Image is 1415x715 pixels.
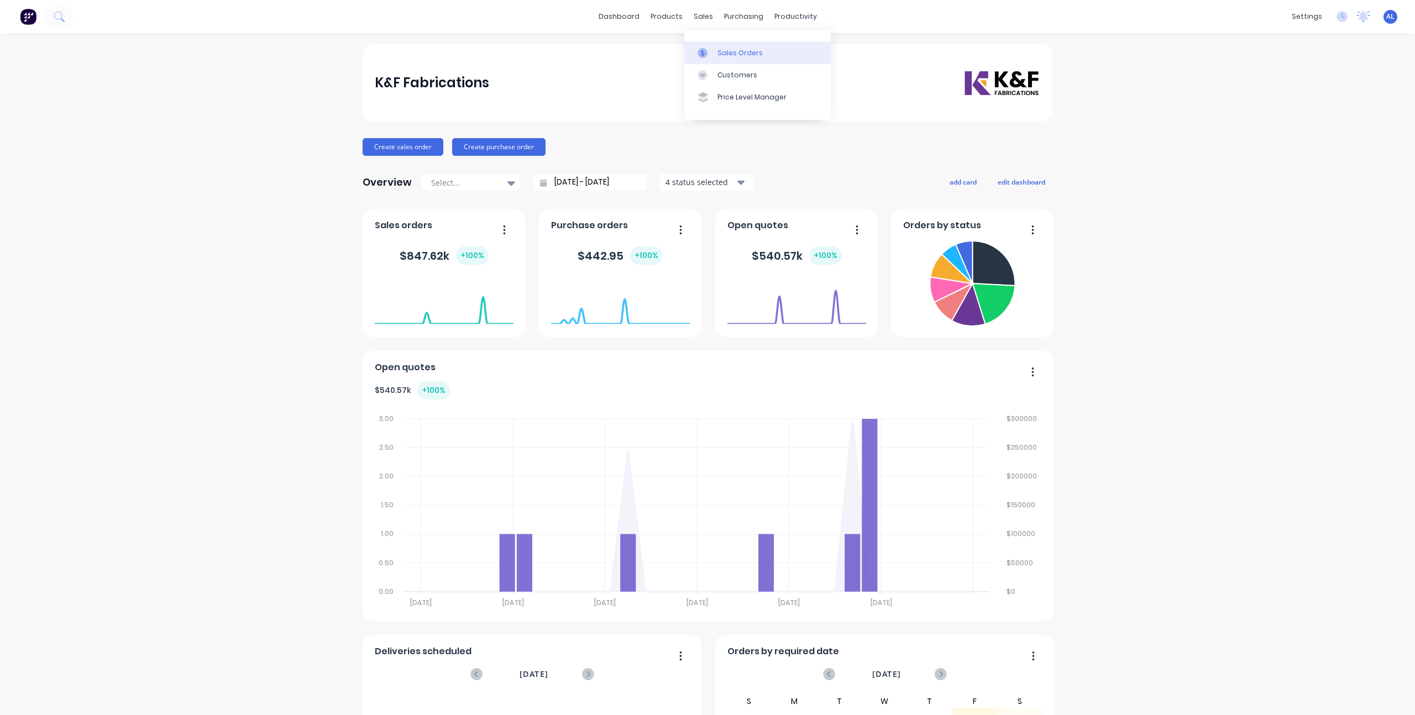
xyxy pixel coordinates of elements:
div: $ 442.95 [578,246,663,265]
tspan: 3.00 [379,414,393,423]
tspan: [DATE] [779,598,800,607]
span: Open quotes [375,361,436,374]
div: Sales Orders [717,48,763,58]
span: Deliveries scheduled [375,645,471,658]
div: Price Level Manager [717,92,787,102]
span: Open quotes [727,219,788,232]
span: Orders by required date [727,645,839,658]
div: + 100 % [456,246,489,265]
span: Purchase orders [551,219,628,232]
span: AL [1386,12,1395,22]
div: + 100 % [809,246,842,265]
div: $ 847.62k [400,246,489,265]
div: T [817,695,862,708]
tspan: $250000 [1008,443,1038,452]
div: purchasing [719,8,769,25]
img: Factory [20,8,36,25]
a: Customers [684,64,831,86]
a: Sales Orders [684,41,831,64]
div: settings [1286,8,1328,25]
tspan: [DATE] [686,598,708,607]
tspan: 1.50 [380,500,393,509]
button: edit dashboard [990,175,1052,189]
tspan: 2.00 [379,471,393,481]
tspan: 2.50 [379,443,393,452]
div: sales [688,8,719,25]
div: M [772,695,817,708]
span: [DATE] [520,668,548,680]
tspan: $150000 [1008,500,1036,509]
tspan: [DATE] [502,598,524,607]
a: Price Level Manager [684,86,831,108]
tspan: 0.00 [378,587,393,596]
div: productivity [769,8,822,25]
tspan: $100000 [1008,529,1036,539]
div: W [862,695,907,708]
div: + 100 % [630,246,663,265]
div: 4 status selected [665,176,735,188]
tspan: $0 [1008,587,1016,596]
tspan: 1.00 [380,529,393,539]
div: $ 540.57k [375,381,450,399]
div: Customers [717,70,757,80]
div: T [907,695,952,708]
tspan: [DATE] [871,598,893,607]
span: Orders by status [903,219,981,232]
tspan: [DATE] [594,598,616,607]
div: + 100 % [417,381,450,399]
img: K&F Fabrications [963,70,1040,97]
div: K&F Fabrications [375,72,489,94]
button: Create purchase order [452,138,546,156]
div: S [997,695,1042,708]
div: $ 540.57k [752,246,842,265]
tspan: $200000 [1008,471,1038,481]
span: Sales orders [375,219,432,232]
button: add card [942,175,984,189]
button: 4 status selected [659,174,753,191]
span: [DATE] [872,668,901,680]
tspan: $300000 [1008,414,1038,423]
button: Create sales order [363,138,443,156]
tspan: 0.50 [378,558,393,567]
tspan: $50000 [1008,558,1034,567]
div: S [727,695,772,708]
div: Overview [363,171,412,193]
tspan: [DATE] [410,598,432,607]
div: F [952,695,997,708]
div: products [645,8,688,25]
a: dashboard [593,8,645,25]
